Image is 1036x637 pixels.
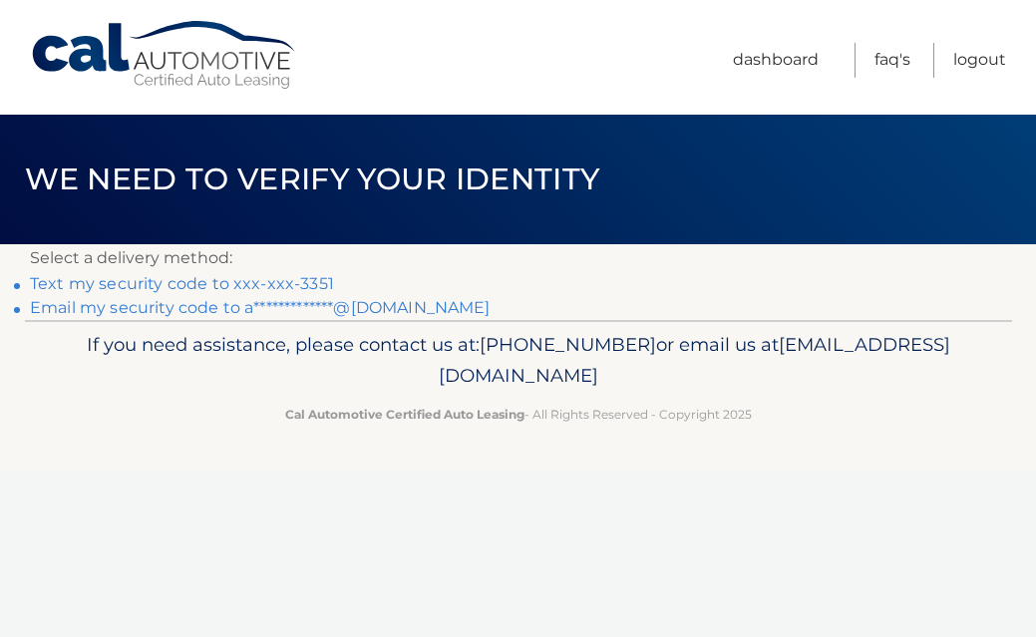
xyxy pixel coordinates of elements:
strong: Cal Automotive Certified Auto Leasing [285,407,524,422]
a: Cal Automotive [30,20,299,91]
a: Logout [953,43,1006,78]
p: - All Rights Reserved - Copyright 2025 [55,404,982,425]
span: We need to verify your identity [25,160,600,197]
a: FAQ's [874,43,910,78]
span: [PHONE_NUMBER] [480,333,656,356]
p: Select a delivery method: [30,244,1006,272]
a: Dashboard [733,43,819,78]
p: If you need assistance, please contact us at: or email us at [55,329,982,393]
a: Text my security code to xxx-xxx-3351 [30,274,334,293]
